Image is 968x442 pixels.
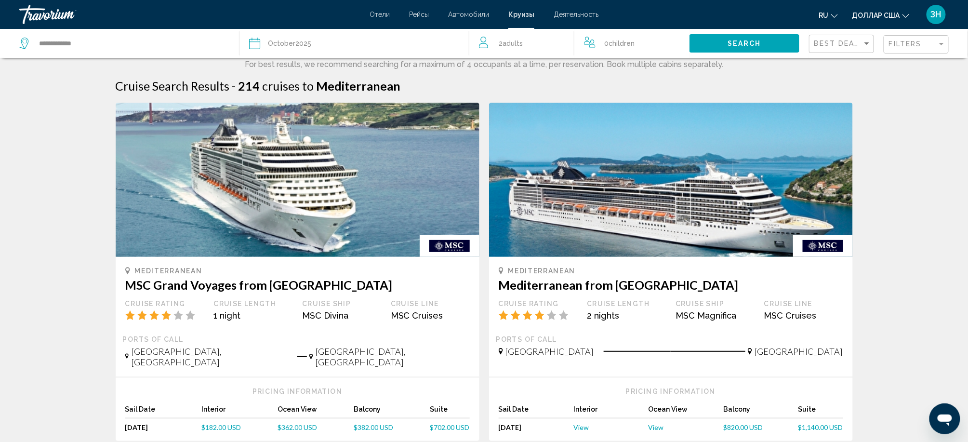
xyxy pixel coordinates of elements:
button: Travelers: 2 adults, 0 children [469,29,690,58]
button: Изменить валюту [852,8,909,22]
div: Pricing Information [499,387,843,396]
div: Cruise Line [391,299,470,308]
h3: MSC Grand Voyages from [GEOGRAPHIC_DATA] [125,278,470,292]
a: View [649,423,724,431]
div: Sail Date [125,405,201,418]
div: Cruise Rating [499,299,578,308]
div: Ocean View [649,405,724,418]
span: [GEOGRAPHIC_DATA] [505,346,594,357]
div: Cruise Ship [676,299,755,308]
span: Mediterranean [317,79,401,93]
div: Balcony [354,405,430,418]
a: Травориум [19,5,360,24]
button: October2025 [249,29,459,58]
div: Suite [430,405,470,418]
span: View [649,423,664,431]
span: 0 [604,37,635,50]
a: $702.00 USD [430,423,470,431]
div: Interior [573,405,649,418]
a: Рейсы [409,11,429,18]
div: 2 nights [587,310,666,321]
span: $362.00 USD [278,423,317,431]
a: $382.00 USD [354,423,430,431]
div: MSC Magnifica [676,310,755,321]
mat-select: Sort by [814,40,871,48]
span: Adults [503,40,523,47]
div: MSC Cruises [391,310,470,321]
div: Cruise Length [587,299,666,308]
button: Изменить язык [819,8,838,22]
font: ЗН [931,9,941,19]
span: October [268,40,295,47]
span: cruises to [263,79,314,93]
div: Cruise Length [213,299,292,308]
div: Suite [798,405,843,418]
a: $182.00 USD [201,423,278,431]
iframe: Кнопка запуска окна обмена сообщениями [929,403,960,434]
div: Cruise Ship [302,299,381,308]
div: 2025 [268,37,311,50]
div: Ocean View [278,405,354,418]
a: $1,140.00 USD [798,423,843,431]
span: $182.00 USD [201,423,241,431]
div: MSC Cruises [764,310,843,321]
span: Mediterranean [135,267,202,275]
span: - [232,79,236,93]
div: Interior [201,405,278,418]
span: Children [609,40,635,47]
a: View [573,423,649,431]
span: $382.00 USD [354,423,393,431]
span: Best Deals [814,40,865,47]
h1: Cruise Search Results [116,79,230,93]
div: Cruise Rating [125,299,204,308]
button: Меню пользователя [924,4,949,25]
img: 1595506862.jpg [489,103,853,257]
a: Круизы [508,11,534,18]
div: [DATE] [125,423,201,431]
div: [DATE] [499,423,574,431]
a: Автомобили [448,11,489,18]
a: $362.00 USD [278,423,354,431]
div: Cruise Line [764,299,843,308]
span: $820.00 USD [723,423,763,431]
a: Отели [370,11,390,18]
span: Search [728,40,761,48]
button: Search [690,34,799,52]
div: 1 night [213,310,292,321]
span: Filters [889,40,922,48]
a: $820.00 USD [723,423,798,431]
span: Mediterranean [508,267,576,275]
button: Filter [884,35,949,54]
span: View [573,423,589,431]
div: MSC Divina [302,310,381,321]
img: 1610367409.jpg [116,103,479,257]
div: Pricing Information [125,387,470,396]
a: Деятельность [554,11,598,18]
font: доллар США [852,12,900,19]
img: msccruise.gif [420,235,479,257]
span: [GEOGRAPHIC_DATA] [755,346,843,357]
div: Ports of call [123,335,472,344]
span: [GEOGRAPHIC_DATA], [GEOGRAPHIC_DATA] [316,346,470,367]
div: Balcony [723,405,798,418]
span: 214 [239,79,260,93]
span: [GEOGRAPHIC_DATA], [GEOGRAPHIC_DATA] [131,346,288,367]
font: ru [819,12,829,19]
div: Sail Date [499,405,574,418]
div: Ports of call [496,335,846,344]
span: 2 [499,37,523,50]
img: msccruise.gif [793,235,852,257]
h3: Mediterranean from [GEOGRAPHIC_DATA] [499,278,843,292]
